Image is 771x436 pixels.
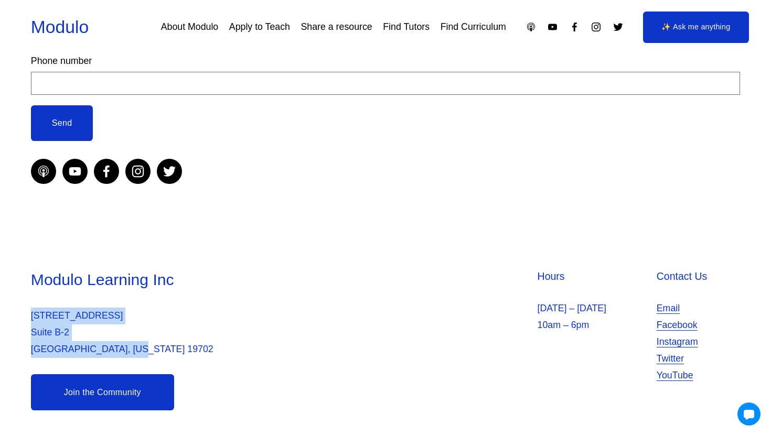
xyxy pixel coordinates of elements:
a: Facebook [569,21,580,32]
button: Send [31,105,93,141]
a: Find Curriculum [441,18,506,37]
a: Apply to Teach [229,18,290,37]
a: Twitter [613,21,624,32]
a: Instagram [125,159,151,184]
a: Apple Podcasts [31,159,56,184]
a: YouTube [62,159,88,184]
a: About Modulo [161,18,219,37]
a: Find Tutors [383,18,430,37]
a: ✨ Ask me anything [643,12,749,43]
p: [STREET_ADDRESS] Suite B-2 [GEOGRAPHIC_DATA], [US_STATE] 19702 [31,308,383,358]
a: Facebook [657,317,698,334]
a: Instagram [591,21,602,32]
h3: Modulo Learning Inc [31,269,383,291]
span: Phone number [31,53,92,70]
h4: Hours [538,269,651,284]
a: YouTube [547,21,558,32]
a: Apple Podcasts [526,21,537,32]
a: Twitter [157,159,182,184]
a: YouTube [657,367,693,384]
h4: Contact Us [657,269,740,284]
a: Facebook [94,159,119,184]
a: Modulo [31,17,89,37]
a: Share a resource [301,18,372,37]
a: Twitter [657,351,684,367]
a: Instagram [657,334,698,351]
a: Join the Community [31,374,174,410]
p: [DATE] – [DATE] 10am – 6pm [538,300,651,334]
a: Email [657,300,680,317]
